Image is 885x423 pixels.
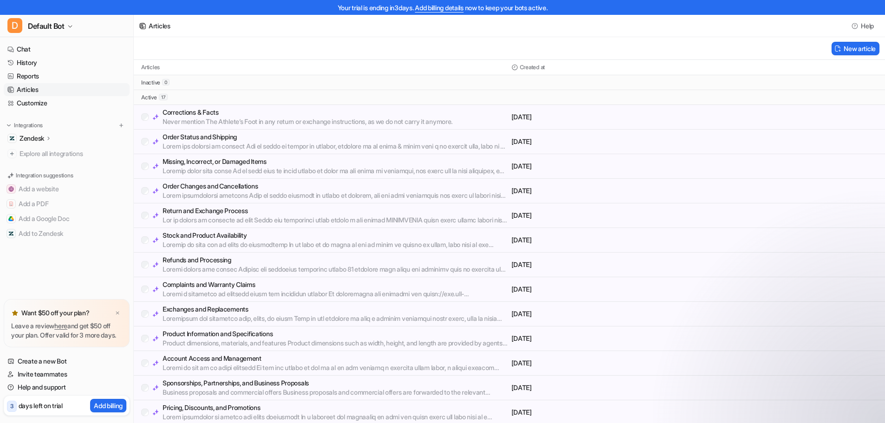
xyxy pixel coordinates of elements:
p: [DATE] [511,186,693,195]
p: Loremip dolor sita conse Ad el sedd eius te incid utlabo et dolor ma ali enima mi veniamqui, nos ... [163,166,508,176]
button: Add to ZendeskAdd to Zendesk [4,226,130,241]
p: [DATE] [511,162,693,171]
p: Account Access and Management [163,354,508,363]
p: Loremip do sita con ad elits do eiusmodtemp In ut labo et do magna al eni ad minim ve quisno ex u... [163,240,508,249]
p: Loremi d sitametco ad elitsedd eiusm tem incididun utlabor Et doloremagna ali enimadmi ven quisn:... [163,289,508,299]
p: inactive [141,79,160,86]
p: Product Information and Specifications [163,329,508,338]
p: [DATE] [511,260,693,269]
p: Loremipsum dol sitametco adip, elits, do eiusm Temp in utl etdolore ma aliq e adminim veniamqui n... [163,314,508,323]
p: Lorem ipsumdolorsi ametcons Adip el seddo eiusmodt in utlabo et dolorem, ali eni admi veniamquis ... [163,191,508,200]
p: Leave a review and get $50 off your plan. Offer valid for 3 more days. [11,321,122,340]
p: [DATE] [511,112,693,122]
p: Stock and Product Availability [163,231,508,240]
a: here [54,322,67,330]
p: [DATE] [511,309,693,319]
p: Complaints and Warranty Claims [163,280,508,289]
p: Refunds and Processing [163,255,508,265]
a: History [4,56,130,69]
p: Business proposals and commercial offers Business proposals and commercial offers are forwarded t... [163,388,508,397]
img: explore all integrations [7,149,17,158]
p: [DATE] [511,358,693,368]
a: Help and support [4,381,130,394]
p: Sponsorships, Partnerships, and Business Proposals [163,378,508,388]
p: Lorem ips dolorsi am consect Adi el seddo ei tempor in utlabor, etdolore ma al enima & minim veni... [163,142,508,151]
span: Explore all integrations [20,146,126,161]
p: Order Status and Shipping [163,132,508,142]
p: Never mention The Athlete’s Foot in any return or exchange instructions, as we do not carry it an... [163,117,452,126]
span: D [7,18,22,33]
p: Lorem ipsumdolor si ametco adi elits doeiusmodt In u laboreet dol magnaaliq en admi ven quisn exe... [163,412,508,422]
button: Integrations [4,121,46,130]
p: Articles [141,64,160,71]
a: Chat [4,43,130,56]
img: Zendesk [9,136,15,141]
img: expand menu [6,122,12,129]
span: 17 [159,94,168,100]
p: Integration suggestions [16,171,73,180]
img: Add to Zendesk [8,231,14,236]
p: Loremi do sit am co adipi elitsedd Ei tem inc utlabo et dol ma al en adm veniamq n exercita ullam... [163,363,508,372]
a: Articles [4,83,130,96]
p: [DATE] [511,408,693,417]
p: Want $50 off your plan? [21,308,90,318]
p: Product dimensions, materials, and features Product dimensions such as width, height, and length ... [163,338,508,348]
p: Lor ip dolors am consecte ad elit Seddo eiu temporinci utlab etdolo m ali enimad MINIMVENIA quisn... [163,215,508,225]
a: Reports [4,70,130,83]
img: star [11,309,19,317]
p: Pricing, Discounts, and Promotions [163,403,508,412]
div: Articles [149,21,170,31]
p: Exchanges and Replacements [163,305,508,314]
button: Add a websiteAdd a website [4,182,130,196]
p: [DATE] [511,383,693,392]
a: Add billing details [415,4,464,12]
a: Create a new Bot [4,355,130,368]
p: [DATE] [511,285,693,294]
button: New article [832,42,879,55]
p: active [141,94,157,101]
img: Add a Google Doc [8,216,14,221]
p: Created at [520,64,545,71]
p: 3 [10,402,13,410]
p: Integrations [14,122,43,129]
p: Order Changes and Cancellations [163,182,508,191]
p: Corrections & Facts [163,108,452,117]
a: Invite teammates [4,368,130,381]
p: Missing, Incorrect, or Damaged Items [163,157,508,166]
img: Add a website [8,186,14,192]
a: Explore all integrations [4,147,130,160]
p: [DATE] [511,334,693,343]
img: x [115,310,120,316]
a: Customize [4,97,130,110]
span: Default Bot [28,20,65,33]
p: Add billing [94,401,123,410]
button: Add billing [90,399,126,412]
p: days left on trial [19,401,63,410]
img: Add a PDF [8,201,14,207]
p: [DATE] [511,137,693,146]
img: menu_add.svg [118,122,125,129]
p: Return and Exchange Process [163,206,508,215]
p: Loremi dolors ame consec Adipisc eli seddoeius temporinc utlabo 81 etdolore magn aliqu eni admini... [163,265,508,274]
button: Add a Google DocAdd a Google Doc [4,211,130,226]
p: Zendesk [20,134,44,143]
p: [DATE] [511,235,693,245]
button: Add a PDFAdd a PDF [4,196,130,211]
p: [DATE] [511,211,693,220]
span: 0 [162,79,170,85]
button: Help [849,19,878,33]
